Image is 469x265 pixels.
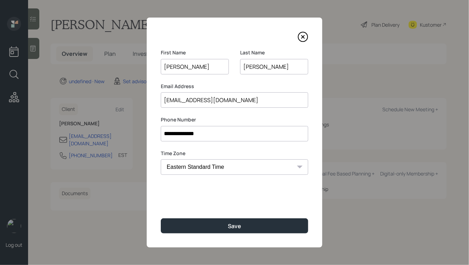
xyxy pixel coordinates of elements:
[161,83,308,90] label: Email Address
[161,150,308,157] label: Time Zone
[161,116,308,123] label: Phone Number
[161,218,308,233] button: Save
[161,49,229,56] label: First Name
[240,49,308,56] label: Last Name
[228,222,241,230] div: Save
